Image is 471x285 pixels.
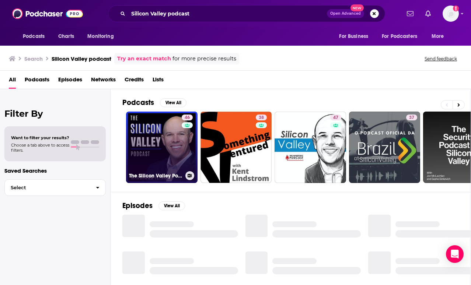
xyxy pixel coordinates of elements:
[153,74,164,89] a: Lists
[91,74,116,89] a: Networks
[275,112,346,183] a: 47
[4,167,106,174] p: Saved Searches
[25,74,49,89] a: Podcasts
[422,7,434,20] a: Show notifications dropdown
[453,6,459,11] svg: Email not verified
[108,5,385,22] div: Search podcasts, credits, & more...
[330,12,361,15] span: Open Advanced
[58,31,74,42] span: Charts
[333,114,338,122] span: 47
[406,115,417,120] a: 37
[129,173,182,179] h3: The Silicon Valley Podcast
[422,56,459,62] button: Send feedback
[426,29,453,43] button: open menu
[200,112,272,183] a: 38
[58,74,82,89] a: Episodes
[18,29,54,43] button: open menu
[126,112,198,183] a: 46The Silicon Valley Podcast
[446,245,464,263] div: Open Intercom Messenger
[185,114,190,122] span: 46
[23,31,45,42] span: Podcasts
[334,29,377,43] button: open menu
[24,55,43,62] h3: Search
[4,179,106,196] button: Select
[377,29,428,43] button: open menu
[5,185,90,190] span: Select
[443,6,459,22] span: Logged in as dresnic
[349,112,421,183] a: 37
[117,54,171,63] a: Try an exact match
[87,31,114,42] span: Monitoring
[53,29,78,43] a: Charts
[9,74,16,89] a: All
[443,6,459,22] img: User Profile
[404,7,416,20] a: Show notifications dropdown
[11,135,69,140] span: Want to filter your results?
[327,9,364,18] button: Open AdvancedNew
[382,31,417,42] span: For Podcasters
[122,201,153,210] h2: Episodes
[330,115,341,120] a: 47
[172,54,236,63] span: for more precise results
[82,29,123,43] button: open menu
[432,31,444,42] span: More
[4,108,106,119] h2: Filter By
[158,201,185,210] button: View All
[259,114,264,122] span: 38
[409,114,414,122] span: 37
[122,98,154,107] h2: Podcasts
[52,55,111,62] h3: Silicon Valley podcast
[12,7,83,21] img: Podchaser - Follow, Share and Rate Podcasts
[125,74,144,89] a: Credits
[160,98,186,107] button: View All
[350,4,364,11] span: New
[128,8,327,20] input: Search podcasts, credits, & more...
[443,6,459,22] button: Show profile menu
[11,142,69,153] span: Choose a tab above to access filters.
[122,201,185,210] a: EpisodesView All
[122,98,186,107] a: PodcastsView All
[182,115,193,120] a: 46
[256,115,267,120] a: 38
[339,31,368,42] span: For Business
